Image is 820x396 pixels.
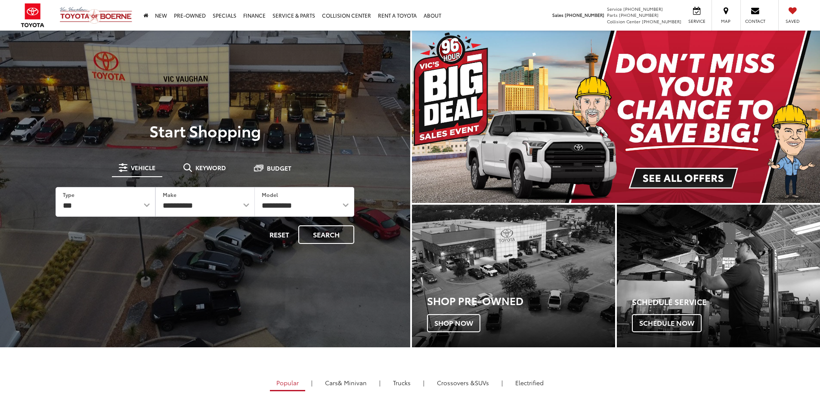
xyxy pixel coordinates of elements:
[607,18,641,25] span: Collision Center
[552,12,563,18] span: Sales
[267,165,291,171] span: Budget
[412,205,615,347] a: Shop Pre-Owned Shop Now
[623,6,663,12] span: [PHONE_NUMBER]
[387,375,417,390] a: Trucks
[430,375,495,390] a: SUVs
[421,378,427,387] li: |
[509,375,550,390] a: Electrified
[607,6,622,12] span: Service
[59,6,133,24] img: Vic Vaughan Toyota of Boerne
[298,225,354,244] button: Search
[632,298,820,306] h4: Schedule Service
[619,12,659,18] span: [PHONE_NUMBER]
[632,314,702,332] span: Schedule Now
[412,205,615,347] div: Toyota
[716,18,735,24] span: Map
[377,378,383,387] li: |
[607,12,618,18] span: Parts
[617,205,820,347] div: Toyota
[319,375,373,390] a: Cars
[499,378,505,387] li: |
[338,378,367,387] span: & Minivan
[309,378,315,387] li: |
[270,375,305,391] a: Popular
[63,191,74,198] label: Type
[131,165,155,171] span: Vehicle
[617,205,820,347] a: Schedule Service Schedule Now
[437,378,475,387] span: Crossovers &
[195,165,226,171] span: Keyword
[687,18,706,24] span: Service
[427,314,480,332] span: Shop Now
[642,18,681,25] span: [PHONE_NUMBER]
[783,18,802,24] span: Saved
[262,225,297,244] button: Reset
[565,12,604,18] span: [PHONE_NUMBER]
[36,122,374,139] p: Start Shopping
[262,191,278,198] label: Model
[163,191,176,198] label: Make
[745,18,765,24] span: Contact
[427,295,615,306] h3: Shop Pre-Owned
